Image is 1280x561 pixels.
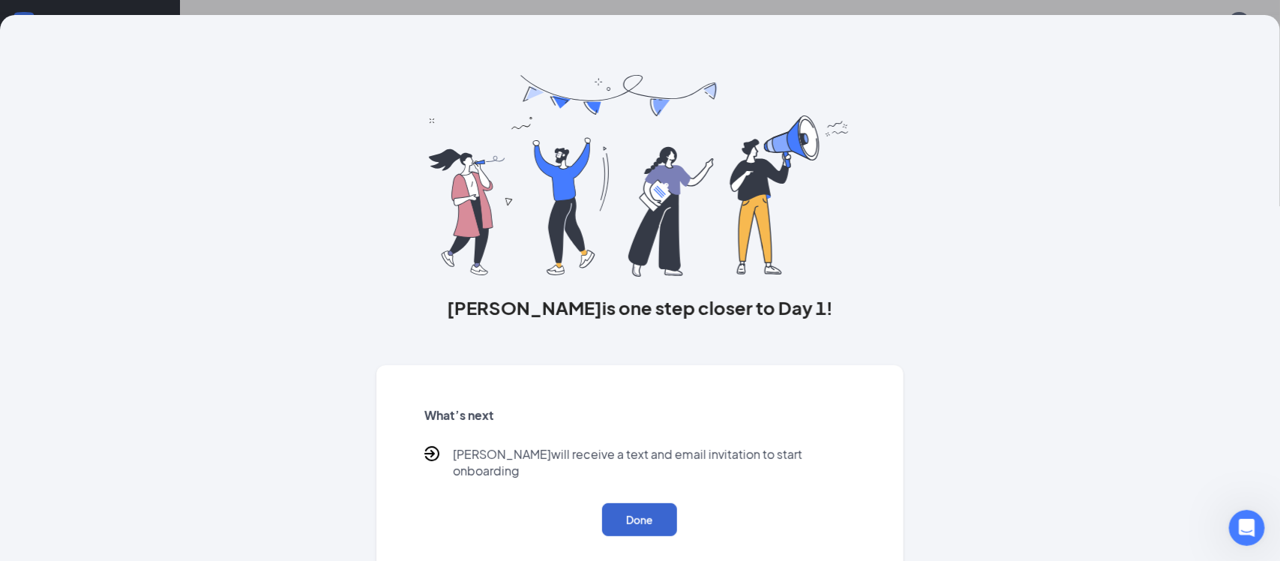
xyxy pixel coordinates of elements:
img: you are all set [429,75,851,277]
h3: [PERSON_NAME] is one step closer to Day 1! [376,295,904,320]
p: [PERSON_NAME] will receive a text and email invitation to start onboarding [453,446,856,479]
iframe: Intercom live chat [1229,510,1265,546]
button: Done [602,503,677,536]
h5: What’s next [424,407,856,424]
